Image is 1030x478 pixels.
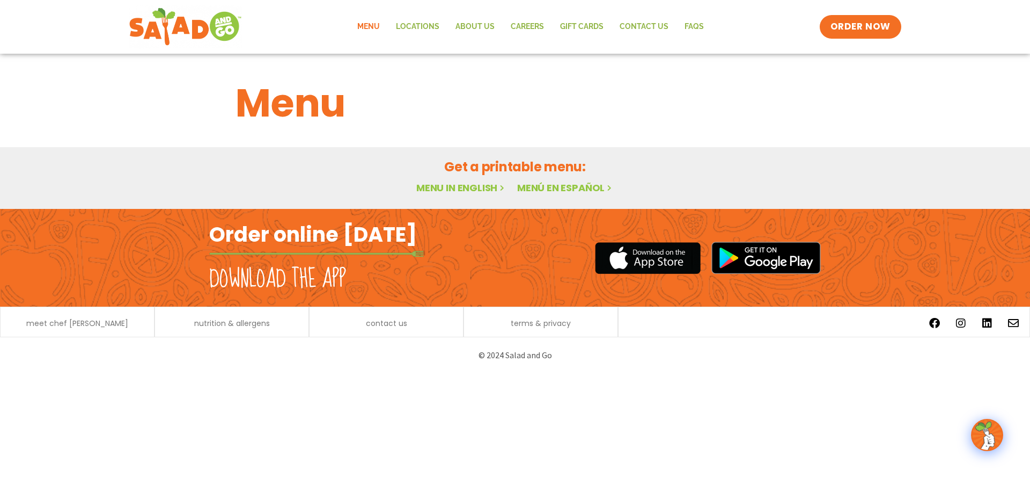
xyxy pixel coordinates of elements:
nav: Menu [349,15,712,39]
h2: Download the app [209,264,346,294]
h1: Menu [236,74,794,132]
p: © 2024 Salad and Go [215,348,815,363]
a: Menu [349,15,388,39]
a: FAQs [676,15,712,39]
a: Menu in English [416,181,506,194]
img: google_play [711,242,821,274]
a: meet chef [PERSON_NAME] [26,320,128,327]
a: contact us [366,320,407,327]
a: ORDER NOW [820,15,901,39]
a: nutrition & allergens [194,320,270,327]
a: GIFT CARDS [552,15,612,39]
a: Locations [388,15,447,39]
a: About Us [447,15,503,39]
a: Menú en español [517,181,614,194]
img: fork [209,251,424,257]
img: appstore [595,241,701,276]
img: wpChatIcon [972,420,1002,450]
h2: Get a printable menu: [236,157,794,176]
span: ORDER NOW [830,20,891,33]
img: new-SAG-logo-768×292 [129,5,242,48]
h2: Order online [DATE] [209,221,417,248]
a: terms & privacy [511,320,571,327]
a: Contact Us [612,15,676,39]
a: Careers [503,15,552,39]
